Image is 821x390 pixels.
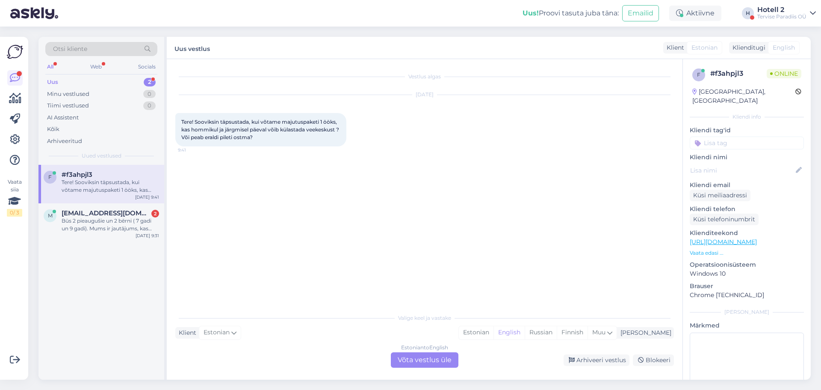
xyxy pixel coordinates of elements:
[523,8,619,18] div: Proovi tasuta juba täna:
[690,249,804,257] p: Vaata edasi ...
[690,126,804,135] p: Kliendi tag'id
[82,152,121,160] span: Uued vestlused
[690,181,804,190] p: Kliendi email
[757,13,806,20] div: Tervise Paradiis OÜ
[690,269,804,278] p: Windows 10
[7,209,22,217] div: 0 / 3
[757,6,816,20] a: Hotell 2Tervise Paradiis OÜ
[48,212,53,219] span: m
[62,209,151,217] span: muranelolita@gmail.com
[47,101,89,110] div: Tiimi vestlused
[62,179,159,194] div: Tere! Sooviksin täpsustada, kui võtame majutuspaketi 1 ööks, kas hommikul ja järgmisel päeval või...
[767,69,801,78] span: Online
[690,238,757,246] a: [URL][DOMAIN_NAME]
[523,9,539,17] b: Uus!
[697,71,700,78] span: f
[175,314,674,322] div: Valige keel ja vastake
[690,321,804,330] p: Märkmed
[144,78,156,86] div: 2
[135,194,159,200] div: [DATE] 9:41
[47,125,59,134] div: Kõik
[773,43,795,52] span: English
[493,326,525,339] div: English
[710,68,767,79] div: # f3ahpjl3
[729,43,765,52] div: Klienditugi
[690,137,804,149] input: Lisa tag
[62,217,159,232] div: Būs 2 pieaugušie un 2 bērni ( 7 gadi un 9 gadi). Mums ir jautājums, kas ietilpst Jaungada ballītē...
[557,326,588,339] div: Finnish
[690,291,804,300] p: Chrome [TECHNICAL_ID]
[47,113,79,122] div: AI Assistent
[633,354,674,366] div: Blokeeri
[401,344,448,351] div: Estonian to English
[181,119,340,140] span: Tere! Sooviksin täpsustada, kui võtame majutuspaketi 1 ööks, kas hommikul ja järgmisel päeval või...
[53,45,87,54] span: Otsi kliente
[691,43,718,52] span: Estonian
[757,6,806,13] div: Hotell 2
[174,42,210,54] label: Uus vestlus
[690,260,804,269] p: Operatsioonisüsteem
[525,326,557,339] div: Russian
[7,44,23,60] img: Askly Logo
[175,91,674,98] div: [DATE]
[175,73,674,80] div: Vestlus algas
[45,61,55,72] div: All
[690,166,794,175] input: Lisa nimi
[47,78,58,86] div: Uus
[690,153,804,162] p: Kliendi nimi
[690,308,804,316] div: [PERSON_NAME]
[663,43,684,52] div: Klient
[690,113,804,121] div: Kliendi info
[7,178,22,217] div: Vaata siia
[564,354,629,366] div: Arhiveeri vestlus
[136,61,157,72] div: Socials
[204,328,230,337] span: Estonian
[48,174,52,180] span: f
[617,328,671,337] div: [PERSON_NAME]
[62,171,92,179] span: #f3ahpjl3
[690,190,750,201] div: Küsi meiliaadressi
[459,326,493,339] div: Estonian
[690,229,804,238] p: Klienditeekond
[47,90,89,98] div: Minu vestlused
[143,101,156,110] div: 0
[622,5,659,21] button: Emailid
[151,210,159,217] div: 2
[692,87,795,105] div: [GEOGRAPHIC_DATA], [GEOGRAPHIC_DATA]
[592,328,605,336] span: Muu
[89,61,103,72] div: Web
[690,205,804,214] p: Kliendi telefon
[178,147,210,153] span: 9:41
[47,137,82,146] div: Arhiveeritud
[742,7,754,19] div: H
[175,328,196,337] div: Klient
[143,90,156,98] div: 0
[690,282,804,291] p: Brauser
[136,232,159,239] div: [DATE] 9:31
[669,6,721,21] div: Aktiivne
[690,214,759,225] div: Küsi telefoninumbrit
[391,352,458,368] div: Võta vestlus üle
